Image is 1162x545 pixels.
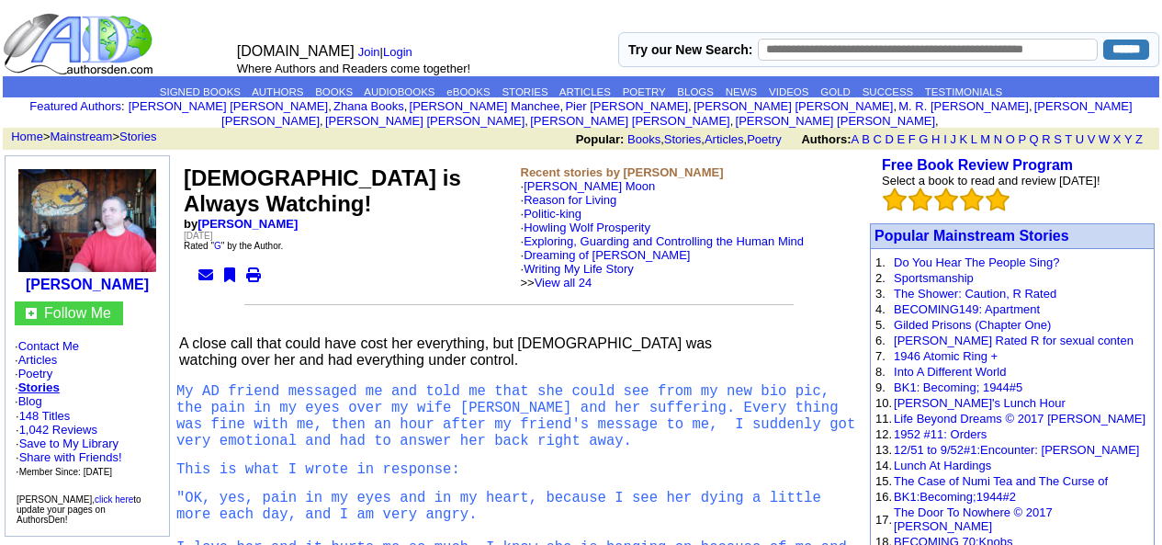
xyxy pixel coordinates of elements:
a: Blog [18,394,42,408]
font: i [939,117,941,127]
font: 2. [875,271,886,285]
a: Politic-king [524,207,581,221]
font: 16. [875,490,892,504]
a: Into A Different World [894,365,1006,379]
a: BK1:Becoming;1944#2 [894,490,1016,504]
font: [DEMOGRAPHIC_DATA] is Always Watching! [184,165,461,216]
a: AUDIOBOOKS [364,86,434,97]
b: Recent stories by [PERSON_NAME] [521,165,724,179]
a: The Shower: Caution, R Rated [894,287,1056,301]
font: 10. [875,396,892,410]
font: 6. [875,334,886,347]
a: Stories [119,130,156,143]
a: [PERSON_NAME] [PERSON_NAME] [325,114,525,128]
label: Try our New Search: [628,42,752,57]
img: bigemptystars.png [986,187,1010,211]
a: X [1113,132,1122,146]
a: [PERSON_NAME] Manchee [410,99,560,113]
font: , , , , , , , , , , [129,99,1133,128]
a: U [1076,132,1084,146]
a: The Door To Nowhere © 2017 [PERSON_NAME] [894,505,1053,533]
font: i [1032,102,1034,112]
font: i [692,102,694,112]
a: BECOMING149: Apartment [894,302,1040,316]
a: A [852,132,859,146]
font: A close call that could have cost her everything, but [DEMOGRAPHIC_DATA] was watching over her an... [179,335,712,368]
a: 1952 #11: Orders [894,427,987,441]
font: · >> [521,262,634,290]
a: Login [383,45,412,59]
a: AUTHORS [252,86,303,97]
font: 5. [875,318,886,332]
font: 1. [875,255,886,269]
a: 1946 Atomic Ring + [894,349,998,363]
font: Member Since: [DATE] [19,467,113,477]
font: i [407,102,409,112]
a: [PERSON_NAME] Rated R for sexual conten [894,334,1134,347]
a: Poetry [18,367,53,380]
font: · [521,179,805,290]
a: The Case of Numi Tea and The Curse of [894,474,1108,488]
a: I [943,132,947,146]
font: 17. [875,513,892,527]
a: Poetry [747,132,782,146]
font: · [521,248,691,290]
a: [PERSON_NAME] [PERSON_NAME] [736,114,935,128]
font: · [521,234,805,290]
a: L [971,132,977,146]
font: 15. [875,474,892,488]
a: [PERSON_NAME]'s Lunch Hour [894,396,1066,410]
a: G [919,132,928,146]
img: bigemptystars.png [908,187,932,211]
img: bigemptystars.png [934,187,958,211]
font: [DATE] [184,231,212,241]
a: Zhana Books [333,99,404,113]
a: Sportsmanship [894,271,974,285]
font: [DOMAIN_NAME] [237,43,355,59]
a: NEWS [726,86,758,97]
b: Free Book Review Program [882,157,1073,173]
b: Popular: [576,132,625,146]
a: [PERSON_NAME] [26,277,149,292]
a: ARTICLES [559,86,611,97]
b: by [184,217,298,231]
font: i [897,102,898,112]
a: Exploring, Guarding and Controlling the Human Mind [524,234,804,248]
font: [PERSON_NAME], to update your pages on AuthorsDen! [17,494,141,525]
img: logo_ad.gif [3,12,157,76]
a: P [1018,132,1025,146]
a: Popular Mainstream Stories [874,228,1069,244]
font: · · · · · [15,339,160,479]
a: [PERSON_NAME] [PERSON_NAME] [129,99,328,113]
span: This is what I wrote in response: [176,461,460,478]
font: > > [5,130,157,143]
a: Z [1135,132,1143,146]
a: Follow Me [44,305,111,321]
a: BK1: Becoming; 1944#5 [894,380,1022,394]
a: Featured Authors [29,99,121,113]
a: TESTIMONIALS [925,86,1002,97]
a: Books [627,132,660,146]
a: K [960,132,968,146]
a: Q [1029,132,1038,146]
a: POETRY [623,86,666,97]
a: Join [358,45,380,59]
a: Writing My Life Story [524,262,634,276]
a: H [931,132,940,146]
b: Authors: [801,132,851,146]
font: i [563,102,565,112]
font: · · · [16,437,122,478]
a: O [1006,132,1015,146]
a: S [1054,132,1062,146]
a: Pier [PERSON_NAME] [565,99,688,113]
a: M [980,132,990,146]
a: click here [95,494,133,505]
a: View all 24 [535,276,592,290]
font: , , , [576,132,1159,146]
a: B [862,132,870,146]
font: Rated " " by the Author. [184,241,283,251]
font: · [521,193,805,290]
font: · [521,221,805,290]
a: [PERSON_NAME] [PERSON_NAME] [694,99,893,113]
